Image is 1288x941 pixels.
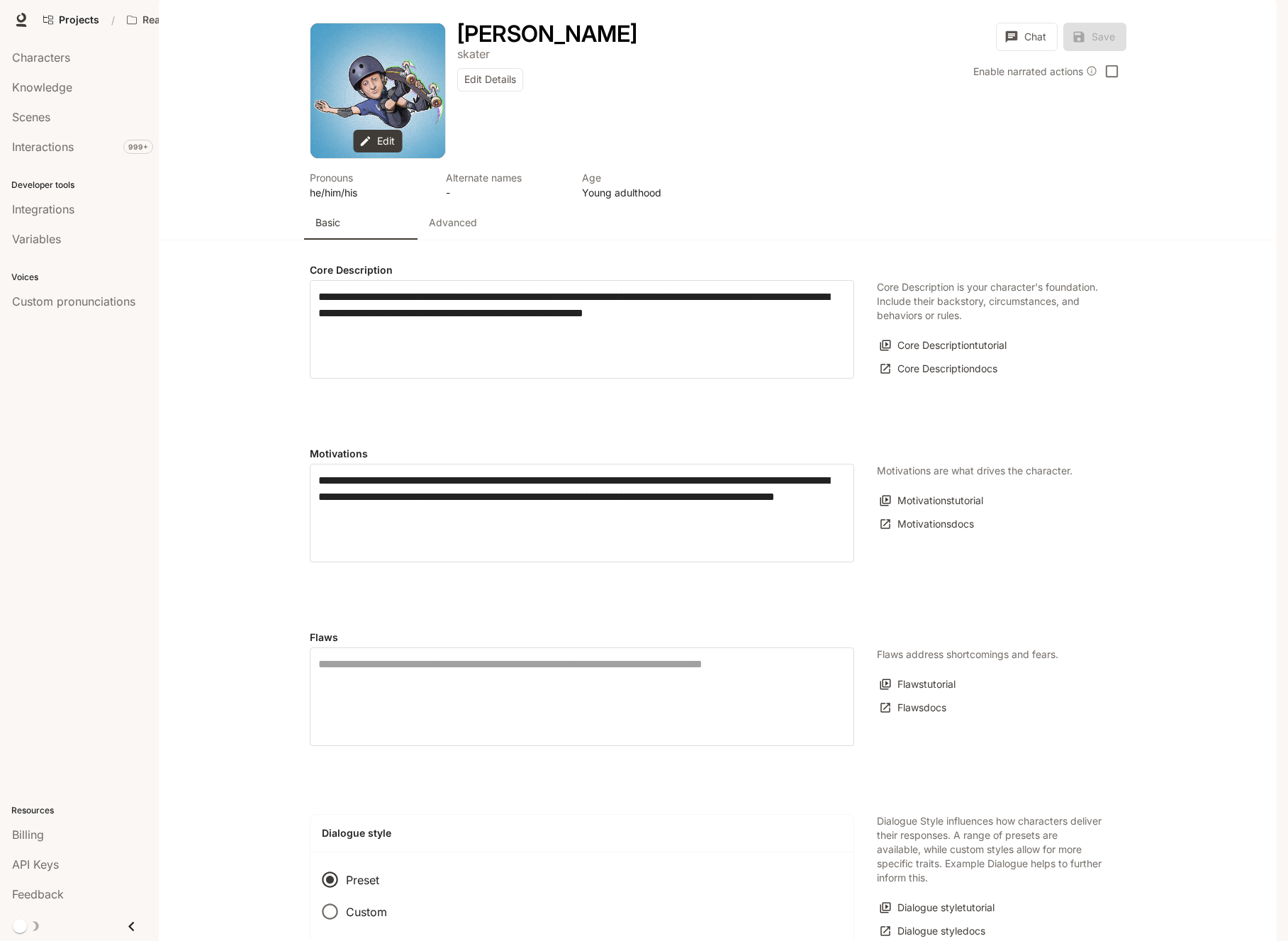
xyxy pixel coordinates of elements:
h4: Core Description [310,263,854,277]
a: Core Descriptiondocs [877,357,1001,381]
button: Open character details dialog [446,170,565,200]
p: Pronouns [310,170,429,185]
div: / [106,13,121,28]
p: Flaws address shortcomings and fears. [877,647,1058,662]
a: Flawsdocs [877,696,950,720]
h1: [PERSON_NAME] [457,20,637,48]
p: Young adulthood [582,185,701,200]
div: label [310,280,854,379]
div: Dialogue style type [322,864,398,928]
button: Open character details dialog [457,23,637,45]
p: Advanced [429,216,477,230]
p: Reality Crisis [142,14,206,26]
button: Open character details dialog [310,170,429,200]
button: Open workspace menu [121,6,228,34]
button: Open character details dialog [582,170,701,200]
p: skater [457,47,490,61]
p: - [446,185,565,200]
button: Core Descriptiontutorial [877,334,1010,357]
a: Go to projects [37,6,106,34]
button: Edit [353,130,402,153]
p: Basic [315,216,340,230]
button: Flawstutorial [877,673,959,696]
p: Alternate names [446,170,565,185]
div: Flaws [310,647,854,746]
div: Avatar image [310,23,445,158]
div: Enable narrated actions [973,64,1097,79]
h4: Dialogue style [322,826,842,840]
span: Projects [59,14,99,26]
button: Dialogue styletutorial [877,896,998,920]
button: Motivationstutorial [877,489,987,513]
h4: Motivations [310,447,854,461]
p: Core Description is your character's foundation. Include their backstory, circumstances, and beha... [877,280,1104,323]
button: Edit Details [457,68,523,91]
h4: Flaws [310,630,854,645]
p: Dialogue Style influences how characters deliver their responses. A range of presets are availabl... [877,814,1104,885]
button: Chat [996,23,1058,51]
p: Motivations are what drives the character. [877,464,1073,478]
span: Preset [346,872,379,889]
p: Age [582,170,701,185]
button: Open character details dialog [457,45,490,62]
p: he/him/his [310,185,429,200]
button: Open character avatar dialog [310,23,445,158]
span: Custom [346,903,387,920]
a: Motivationsdocs [877,513,978,536]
